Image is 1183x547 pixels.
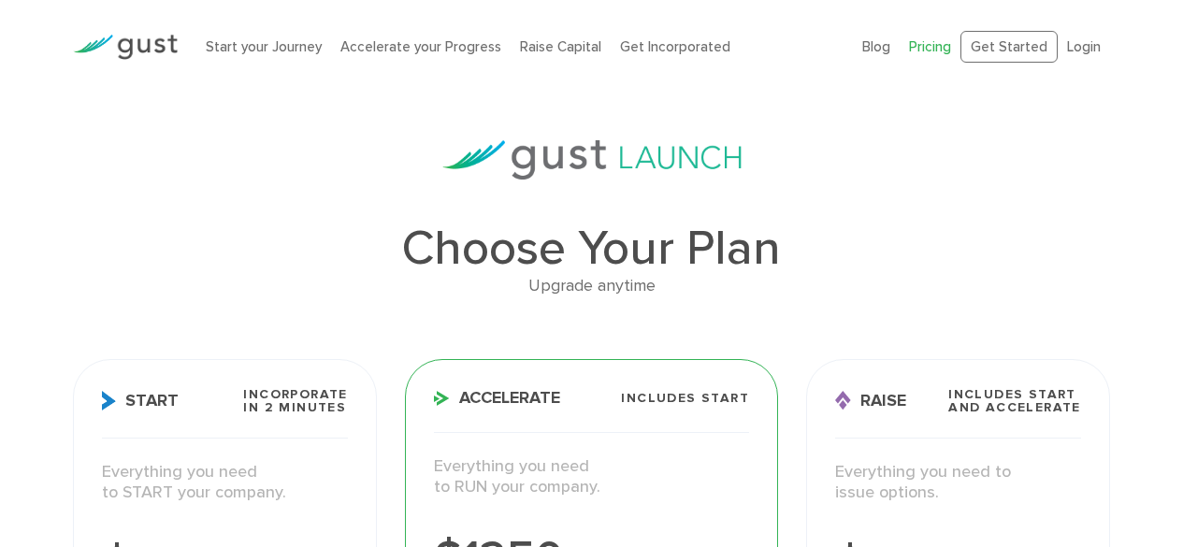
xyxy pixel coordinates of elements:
[206,38,322,55] a: Start your Journey
[835,391,851,410] img: Raise Icon
[948,388,1081,414] span: Includes START and ACCELERATE
[243,388,347,414] span: Incorporate in 2 Minutes
[862,38,890,55] a: Blog
[73,35,178,60] img: Gust Logo
[102,391,179,410] span: Start
[1067,38,1101,55] a: Login
[442,140,742,180] img: gust-launch-logos.svg
[340,38,501,55] a: Accelerate your Progress
[434,391,450,406] img: Accelerate Icon
[102,391,116,410] img: Start Icon X2
[621,392,749,405] span: Includes START
[835,462,1081,504] p: Everything you need to issue options.
[620,38,730,55] a: Get Incorporated
[835,391,906,410] span: Raise
[960,31,1058,64] a: Get Started
[73,273,1110,300] div: Upgrade anytime
[102,462,348,504] p: Everything you need to START your company.
[520,38,601,55] a: Raise Capital
[434,390,560,407] span: Accelerate
[434,456,749,498] p: Everything you need to RUN your company.
[909,38,951,55] a: Pricing
[73,224,1110,273] h1: Choose Your Plan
